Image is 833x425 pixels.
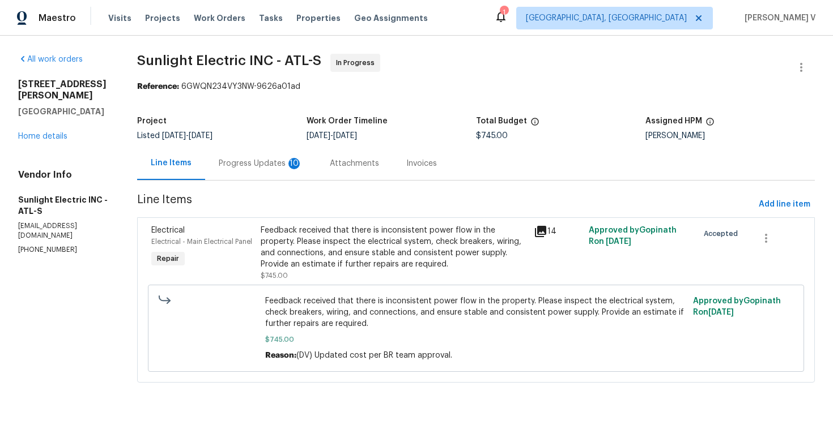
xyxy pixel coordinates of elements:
h5: Total Budget [476,117,527,125]
span: The total cost of line items that have been proposed by Opendoor. This sum includes line items th... [530,117,539,132]
span: - [307,132,357,140]
div: Feedback received that there is inconsistent power flow in the property. Please inspect the elect... [261,225,528,270]
span: [PERSON_NAME] V [740,12,816,24]
span: Projects [145,12,180,24]
h4: Vendor Info [18,169,110,181]
span: Work Orders [194,12,245,24]
b: Reference: [137,83,179,91]
h5: Assigned HPM [645,117,702,125]
span: Approved by Gopinath R on [589,226,677,246]
h5: [GEOGRAPHIC_DATA] [18,106,110,117]
span: Properties [296,12,341,24]
span: Reason: [265,351,296,359]
h5: Sunlight Electric INC - ATL-S [18,194,110,217]
span: (DV) Updated cost per BR team approval. [296,351,452,359]
div: 6GWQN234VY3NW-9626a01ad [137,81,815,92]
span: Listed [137,132,212,140]
span: Feedback received that there is inconsistent power flow in the property. Please inspect the elect... [265,295,686,329]
span: In Progress [336,57,379,68]
span: [DATE] [333,132,357,140]
span: [DATE] [189,132,212,140]
p: [PHONE_NUMBER] [18,245,110,255]
span: Line Items [137,194,754,215]
div: Line Items [151,157,192,169]
span: Sunlight Electric INC - ATL-S [137,54,321,67]
span: Geo Assignments [354,12,428,24]
div: 10 [288,158,300,169]
span: Visits [108,12,131,24]
div: Attachments [330,158,379,169]
span: $745.00 [261,272,288,279]
span: [GEOGRAPHIC_DATA], [GEOGRAPHIC_DATA] [526,12,687,24]
span: [DATE] [708,308,734,316]
div: [PERSON_NAME] [645,132,815,140]
span: - [162,132,212,140]
span: Approved by Gopinath R on [693,297,781,316]
span: Maestro [39,12,76,24]
div: Progress Updates [219,158,303,169]
h2: [STREET_ADDRESS][PERSON_NAME] [18,79,110,101]
p: [EMAIL_ADDRESS][DOMAIN_NAME] [18,221,110,241]
a: All work orders [18,55,83,63]
div: 14 [534,225,582,238]
span: $745.00 [476,132,508,140]
span: The hpm assigned to this work order. [705,117,715,132]
span: Electrical [151,226,185,234]
span: [DATE] [606,238,631,246]
div: 1 [500,7,508,18]
button: Add line item [754,194,815,215]
span: Add line item [759,198,810,212]
span: Repair [152,253,184,264]
h5: Work Order Timeline [307,117,388,125]
span: $745.00 [265,334,686,345]
div: Invoices [406,158,437,169]
span: Tasks [259,14,283,22]
a: Home details [18,132,67,140]
span: [DATE] [162,132,186,140]
span: Electrical - Main Electrical Panel [151,238,252,245]
h5: Project [137,117,167,125]
span: [DATE] [307,132,330,140]
span: Accepted [704,228,742,239]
